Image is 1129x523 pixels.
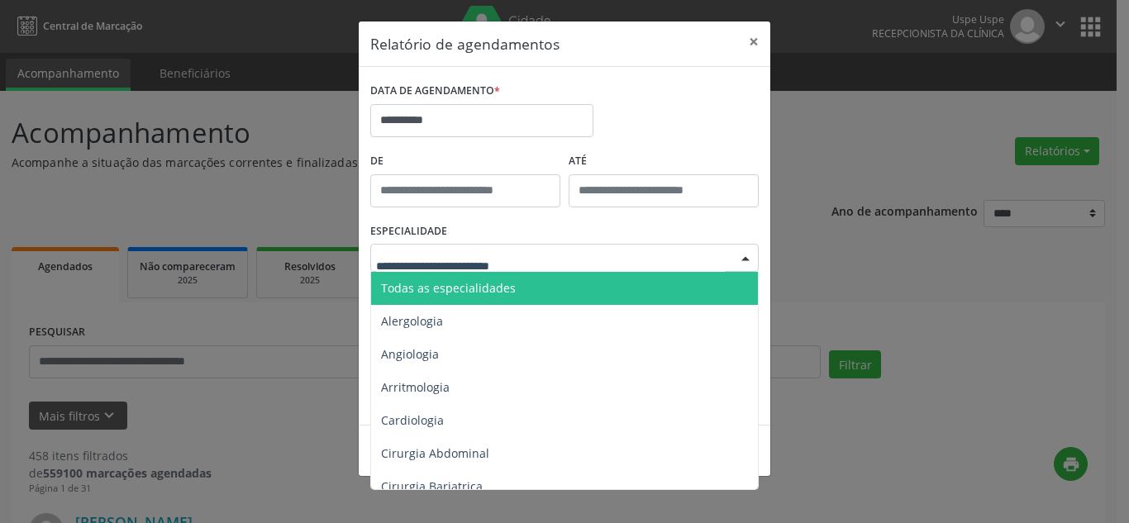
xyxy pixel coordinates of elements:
[381,379,450,395] span: Arritmologia
[370,149,560,174] label: De
[370,33,560,55] h5: Relatório de agendamentos
[737,21,770,62] button: Close
[381,313,443,329] span: Alergologia
[370,219,447,245] label: ESPECIALIDADE
[370,78,500,104] label: DATA DE AGENDAMENTO
[381,280,516,296] span: Todas as especialidades
[381,412,444,428] span: Cardiologia
[381,478,483,494] span: Cirurgia Bariatrica
[569,149,759,174] label: ATÉ
[381,445,489,461] span: Cirurgia Abdominal
[381,346,439,362] span: Angiologia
